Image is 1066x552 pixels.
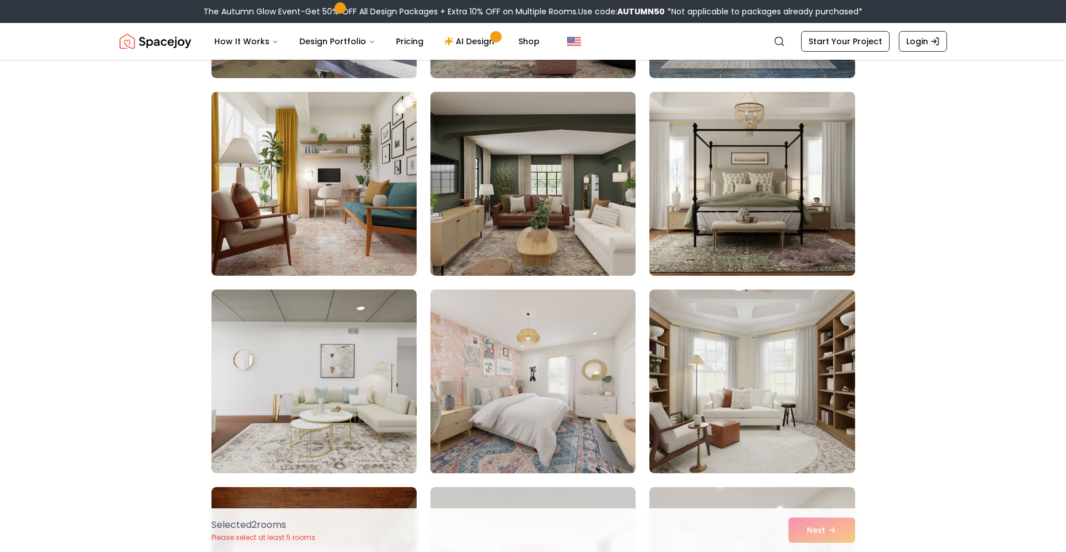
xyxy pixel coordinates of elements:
[387,30,433,53] a: Pricing
[567,34,581,48] img: United States
[290,30,384,53] button: Design Portfolio
[578,6,665,17] span: Use code:
[649,289,855,473] img: Room room-27
[211,533,315,542] p: Please select at least 5 rooms
[203,6,863,17] div: The Autumn Glow Event-Get 50% OFF All Design Packages + Extra 10% OFF on Multiple Rooms.
[435,30,507,53] a: AI Design
[425,285,641,478] img: Room room-26
[211,92,417,276] img: Room room-22
[205,30,288,53] button: How It Works
[617,6,665,17] b: AUTUMN50
[120,30,191,53] a: Spacejoy
[205,30,549,53] nav: Main
[430,92,636,276] img: Room room-23
[120,30,191,53] img: Spacejoy Logo
[120,23,947,60] nav: Global
[649,92,855,276] img: Room room-24
[801,31,890,52] a: Start Your Project
[211,289,417,473] img: Room room-25
[665,6,863,17] span: *Not applicable to packages already purchased*
[899,31,947,52] a: Login
[509,30,549,53] a: Shop
[211,518,315,532] p: Selected 2 room s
